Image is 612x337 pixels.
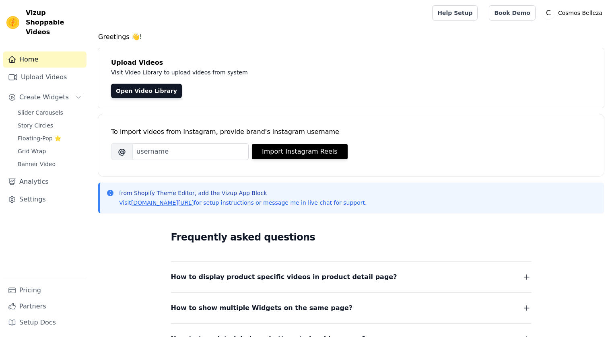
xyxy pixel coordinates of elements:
a: Upload Videos [3,69,87,85]
a: Book Demo [489,5,535,21]
button: How to show multiple Widgets on the same page? [171,302,532,314]
span: How to show multiple Widgets on the same page? [171,302,353,314]
a: [DOMAIN_NAME][URL] [131,199,194,206]
a: Slider Carousels [13,107,87,118]
button: How to display product specific videos in product detail page? [171,271,532,283]
span: Vizup Shoppable Videos [26,8,83,37]
a: Grid Wrap [13,146,87,157]
p: Visit for setup instructions or message me in live chat for support. [119,199,367,207]
h4: Greetings 👋! [98,32,604,42]
text: C [546,9,551,17]
h2: Frequently asked questions [171,229,532,245]
input: username [133,143,249,160]
a: Home [3,51,87,68]
h4: Upload Videos [111,58,591,68]
span: Story Circles [18,121,53,129]
span: Floating-Pop ⭐ [18,134,61,142]
a: Analytics [3,174,87,190]
img: Vizup [6,16,19,29]
a: Partners [3,298,87,314]
a: Setup Docs [3,314,87,331]
a: Banner Video [13,158,87,170]
span: Grid Wrap [18,147,46,155]
span: How to display product specific videos in product detail page? [171,271,397,283]
span: @ [111,143,133,160]
p: from Shopify Theme Editor, add the Vizup App Block [119,189,367,197]
button: C Cosmos Belleza [542,6,606,20]
a: Open Video Library [111,84,182,98]
p: Visit Video Library to upload videos from system [111,68,472,77]
a: Floating-Pop ⭐ [13,133,87,144]
a: Pricing [3,282,87,298]
button: Import Instagram Reels [252,144,348,159]
button: Create Widgets [3,89,87,105]
span: Slider Carousels [18,109,63,117]
a: Help Setup [432,5,478,21]
span: Banner Video [18,160,56,168]
p: Cosmos Belleza [555,6,606,20]
span: Create Widgets [19,92,69,102]
a: Story Circles [13,120,87,131]
div: To import videos from Instagram, provide brand's instagram username [111,127,591,137]
a: Settings [3,191,87,208]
